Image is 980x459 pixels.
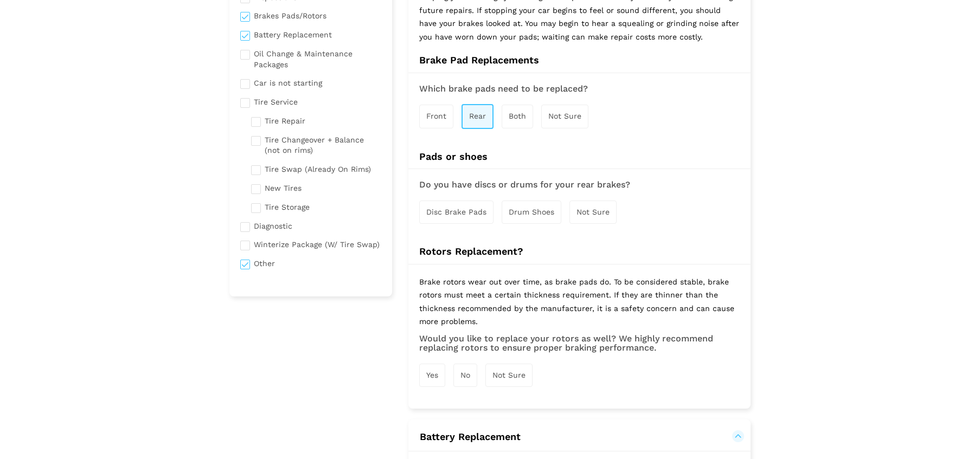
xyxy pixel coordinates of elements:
[419,84,740,94] h3: Which brake pads need to be replaced?
[408,245,751,257] h4: Rotors Replacement?
[426,208,486,216] span: Disc Brake Pads
[460,371,470,379] span: No
[492,371,526,379] span: Not Sure
[408,151,751,163] h4: Pads or shoes
[548,112,581,120] span: Not Sure
[577,208,610,216] span: Not Sure
[426,371,438,379] span: Yes
[509,208,554,216] span: Drum Shoes
[509,112,526,120] span: Both
[419,180,740,190] h3: Do you have discs or drums for your rear brakes?
[469,112,486,120] span: Rear
[426,112,446,120] span: Front
[408,54,751,66] h4: Brake Pad Replacements
[419,334,740,353] h3: Would you like to replace your rotors as well? We highly recommend replacing rotors to ensure pro...
[419,430,740,443] button: Battery Replacement
[419,275,740,334] p: Brake rotors wear out over time, as brake pads do. To be considered stable, brake rotors must mee...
